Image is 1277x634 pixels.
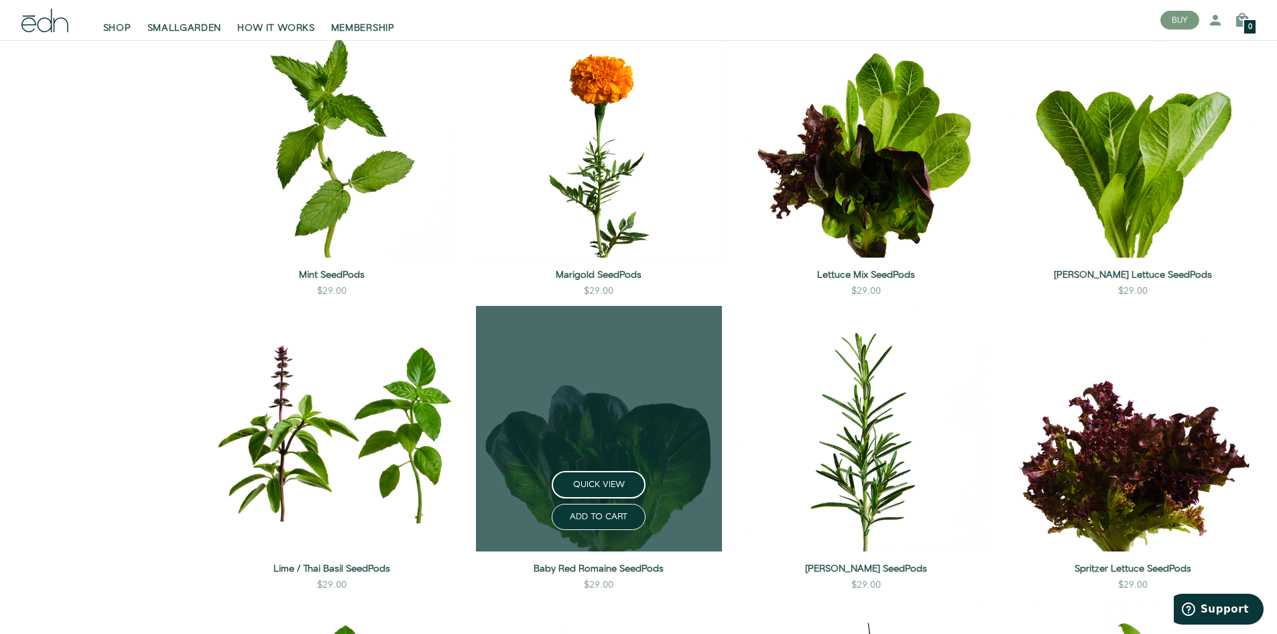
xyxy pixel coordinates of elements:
[1160,11,1199,30] button: BUY
[1010,12,1256,258] img: Bibb Lettuce SeedPods
[1248,23,1252,31] span: 0
[317,284,347,298] div: $29.00
[209,268,454,282] a: Mint SeedPods
[1174,594,1264,627] iframe: Opens a widget where you can find more information
[1118,578,1148,592] div: $29.00
[331,21,395,35] span: MEMBERSHIP
[103,21,131,35] span: SHOP
[209,12,454,258] img: Mint SeedPods
[851,284,881,298] div: $29.00
[552,471,646,498] button: QUICK VIEW
[584,284,613,298] div: $29.00
[743,306,989,551] img: Rosemary SeedPods
[476,12,721,258] img: Marigold SeedPods
[743,562,989,576] a: [PERSON_NAME] SeedPods
[139,5,230,35] a: SMALLGARDEN
[317,578,347,592] div: $29.00
[1010,562,1256,576] a: Spritzer Lettuce SeedPods
[476,562,721,576] a: Baby Red Romaine SeedPods
[323,5,403,35] a: MEMBERSHIP
[851,578,881,592] div: $29.00
[1010,268,1256,282] a: [PERSON_NAME] Lettuce SeedPods
[743,12,989,258] img: Lettuce Mix SeedPods
[237,21,314,35] span: HOW IT WORKS
[229,5,322,35] a: HOW IT WORKS
[476,268,721,282] a: Marigold SeedPods
[209,306,454,551] img: Lime / Thai Basil SeedPods
[209,562,454,576] a: Lime / Thai Basil SeedPods
[552,504,646,530] button: ADD TO CART
[743,268,989,282] a: Lettuce Mix SeedPods
[95,5,139,35] a: SHOP
[1010,306,1256,551] img: Spritzer Lettuce SeedPods
[147,21,222,35] span: SMALLGARDEN
[1118,284,1148,298] div: $29.00
[584,578,613,592] div: $29.00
